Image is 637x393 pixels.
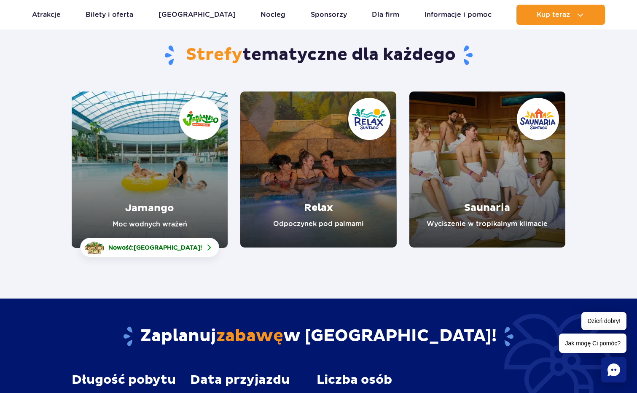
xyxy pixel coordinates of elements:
a: Nowość:[GEOGRAPHIC_DATA]! [80,238,219,257]
span: Data przyjazdu [190,373,290,387]
button: Kup teraz [516,5,605,25]
span: [GEOGRAPHIC_DATA] [134,244,200,251]
h2: Zaplanuj w [GEOGRAPHIC_DATA]! [72,326,565,347]
span: Liczba osób [317,373,392,387]
a: [GEOGRAPHIC_DATA] [159,5,236,25]
span: Dzień dobry! [581,312,626,330]
a: Relax [240,92,396,248]
span: Nowość: ! [108,243,202,252]
div: Chat [601,357,626,382]
a: Nocleg [261,5,285,25]
a: Dla firm [372,5,399,25]
a: Sponsorzy [311,5,347,25]
span: Długość pobytu [72,373,176,387]
span: Jak mogę Ci pomóc? [559,334,626,353]
a: Atrakcje [32,5,61,25]
span: Strefy [186,44,242,65]
span: Kup teraz [537,11,570,19]
a: Informacje i pomoc [425,5,492,25]
a: Jamango [72,92,228,248]
a: Saunaria [409,92,565,248]
h1: tematyczne dla każdego [72,44,565,66]
a: Bilety i oferta [86,5,133,25]
span: zabawę [216,326,283,347]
